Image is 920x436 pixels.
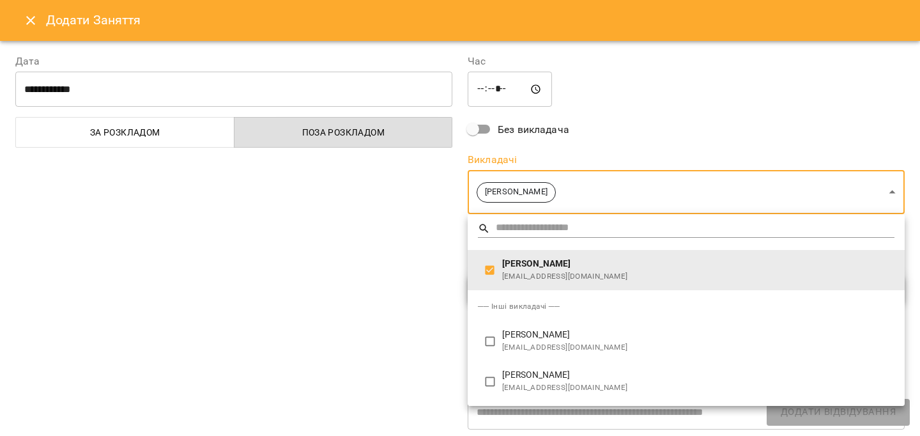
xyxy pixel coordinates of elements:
span: [EMAIL_ADDRESS][DOMAIN_NAME] [502,382,894,394]
span: [PERSON_NAME] [502,329,894,341]
span: [EMAIL_ADDRESS][DOMAIN_NAME] [502,341,894,354]
span: [PERSON_NAME] [502,258,894,270]
span: [EMAIL_ADDRESS][DOMAIN_NAME] [502,270,894,283]
span: [PERSON_NAME] [502,369,894,382]
span: ── Інші викладачі ── [478,302,560,311]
